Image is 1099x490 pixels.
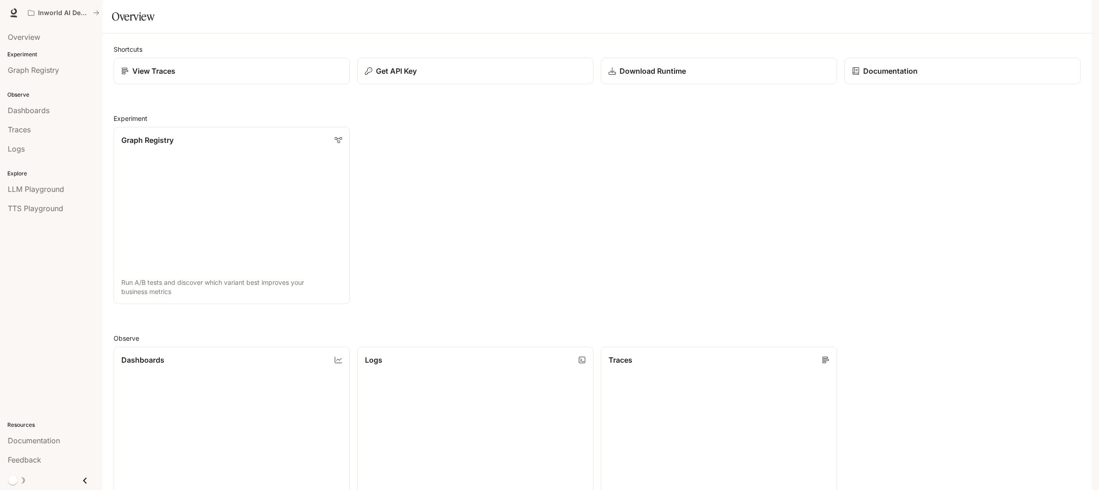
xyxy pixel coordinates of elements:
a: Documentation [844,58,1081,84]
button: Get API Key [357,58,593,84]
p: Run A/B tests and discover which variant best improves your business metrics [121,278,342,296]
a: Download Runtime [601,58,837,84]
p: Graph Registry [121,135,174,146]
h1: Overview [112,7,154,26]
p: Download Runtime [620,65,686,76]
h2: Shortcuts [114,44,1081,54]
h2: Experiment [114,114,1081,123]
p: Get API Key [376,65,417,76]
p: Inworld AI Demos [38,9,89,17]
a: View Traces [114,58,350,84]
p: Traces [609,354,632,365]
p: Documentation [863,65,918,76]
button: All workspaces [24,4,103,22]
h2: Observe [114,333,1081,343]
a: Graph RegistryRun A/B tests and discover which variant best improves your business metrics [114,127,350,304]
p: View Traces [132,65,175,76]
p: Logs [365,354,382,365]
p: Dashboards [121,354,164,365]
